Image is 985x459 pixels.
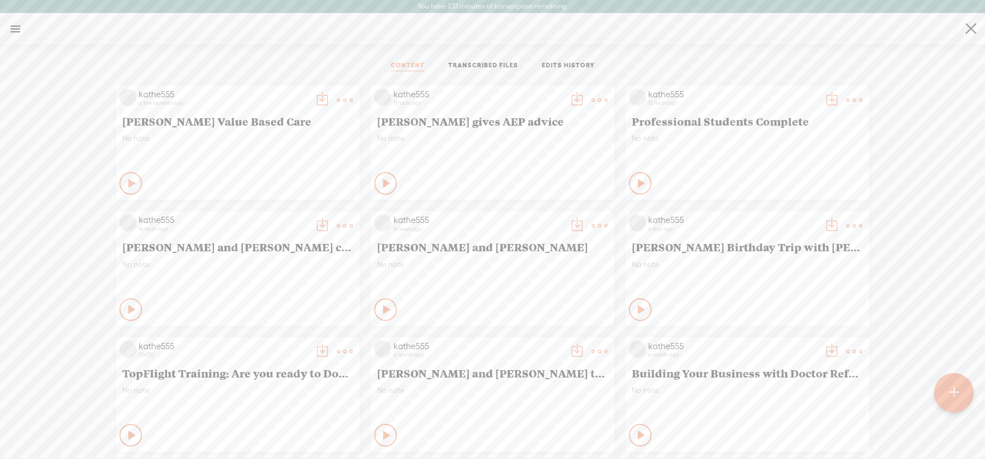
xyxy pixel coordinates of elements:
div: kathe555 [393,215,563,226]
div: kathe555 [139,89,309,100]
div: a month ago [648,351,818,358]
a: EDITS HISTORY [542,61,595,71]
div: 11 hours ago [393,100,563,106]
img: videoLoading.png [374,89,391,106]
span: No note [632,385,863,395]
img: videoLoading.png [629,341,646,358]
div: 14 hours ago [139,226,309,233]
span: No note [377,260,608,269]
div: kathe555 [139,215,309,226]
a: CONTENT [391,61,425,71]
img: videoLoading.png [119,89,136,106]
div: kathe555 [393,341,563,352]
div: a month ago [393,351,563,358]
div: kathe555 [139,341,309,352]
span: No note [377,134,608,143]
img: videoLoading.png [629,89,646,106]
span: [PERSON_NAME] Value Based Care [122,114,353,128]
img: videoLoading.png [374,341,391,358]
div: 13 hours ago [648,100,818,106]
img: videoLoading.png [119,341,136,358]
div: [DATE] [139,351,309,358]
div: 16 hours ago [393,226,563,233]
a: TRANSCRIBED FILES [448,61,518,71]
div: a day ago [648,226,818,233]
div: kathe555 [648,89,818,100]
label: You have 231 minutes of transcription remaining. [418,2,568,11]
div: kathe555 [393,89,563,100]
img: videoLoading.png [629,215,646,231]
span: Building Your Business with Doctor Referral Partners [632,366,863,380]
span: No note [632,260,863,269]
span: [PERSON_NAME] and [PERSON_NAME] complete [122,240,353,254]
div: kathe555 [648,341,818,352]
span: No note [122,385,353,395]
span: [PERSON_NAME] and [PERSON_NAME] [377,240,608,254]
img: videoLoading.png [374,215,391,231]
span: No note [632,134,863,143]
span: [PERSON_NAME] and [PERSON_NAME] talk about Medigap -- Pro Training [377,366,608,380]
div: kathe555 [648,215,818,226]
div: a few seconds ago [139,100,309,106]
span: No note [122,134,353,143]
span: No note [122,260,353,269]
span: [PERSON_NAME] Birthday Trip with [PERSON_NAME] [632,240,863,254]
span: TopFlight Training: Are you ready to Downline? [122,366,353,380]
span: Professional Students Complete [632,114,863,128]
span: No note [377,385,608,395]
img: videoLoading.png [119,215,136,231]
span: [PERSON_NAME] gives AEP advice [377,114,608,128]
